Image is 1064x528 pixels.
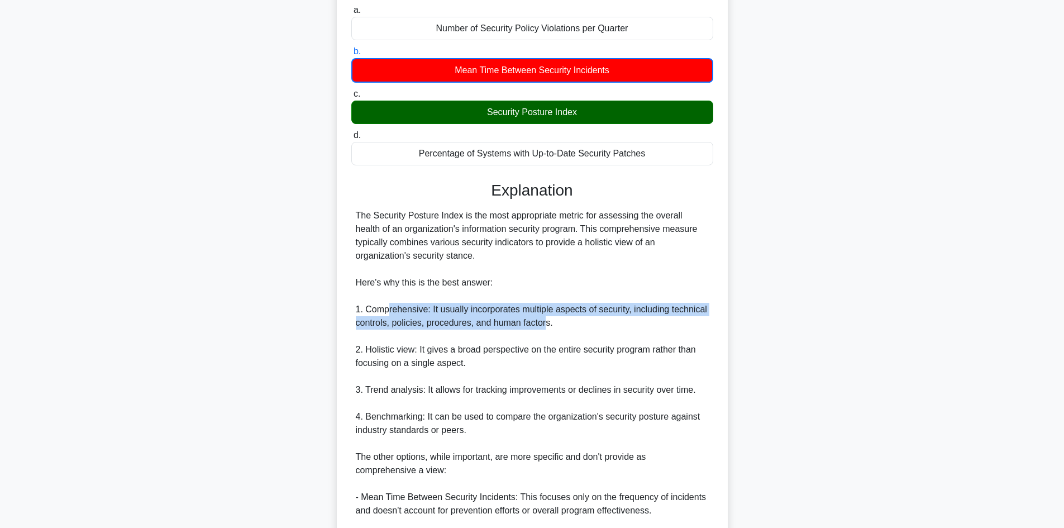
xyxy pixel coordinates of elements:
[351,101,713,124] div: Security Posture Index
[351,17,713,40] div: Number of Security Policy Violations per Quarter
[354,46,361,56] span: b.
[354,5,361,15] span: a.
[354,89,360,98] span: c.
[351,142,713,165] div: Percentage of Systems with Up-to-Date Security Patches
[351,58,713,83] div: Mean Time Between Security Incidents
[354,130,361,140] span: d.
[358,181,707,200] h3: Explanation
